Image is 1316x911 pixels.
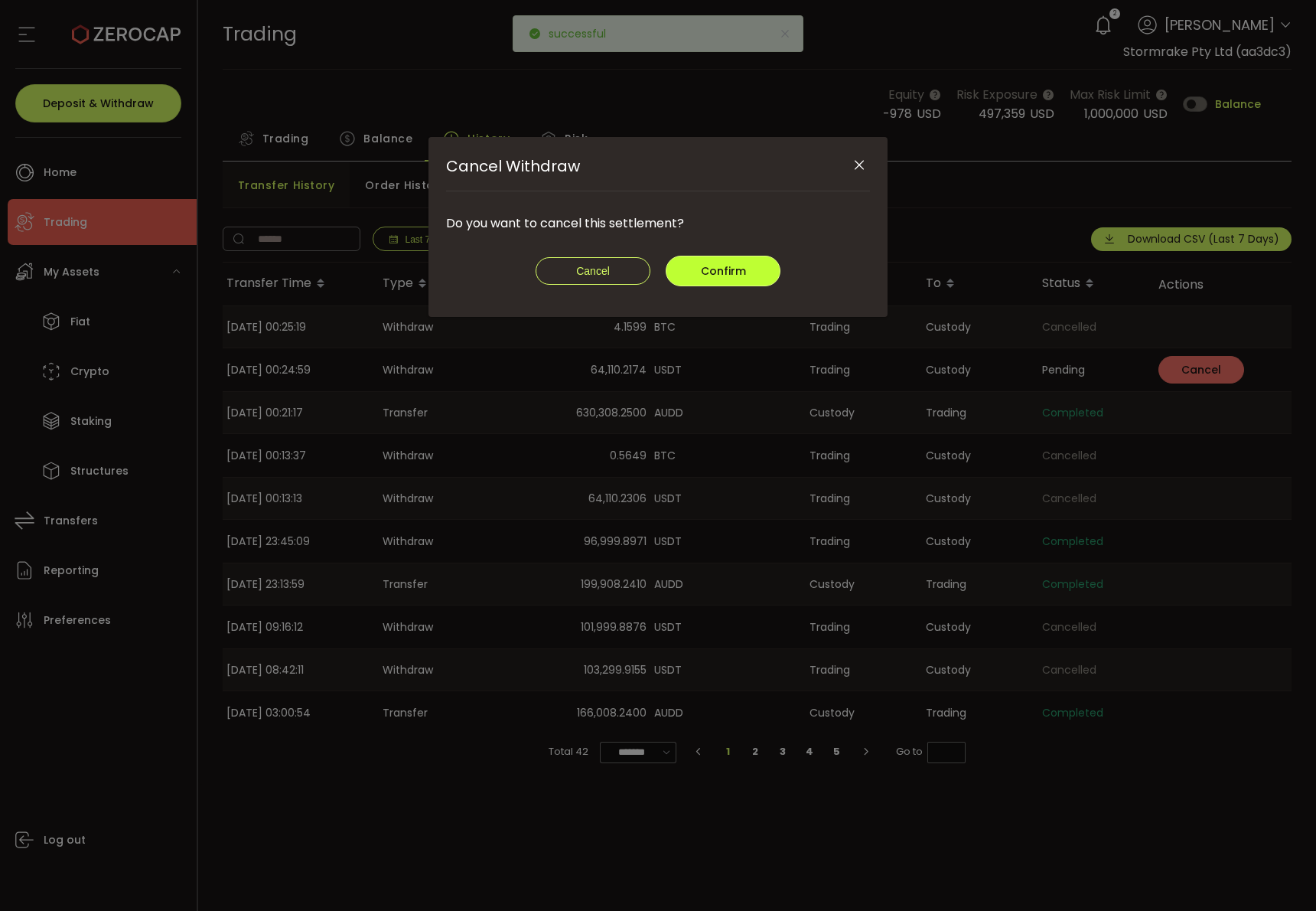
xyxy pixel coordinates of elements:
[446,155,580,177] span: Cancel Withdraw
[576,265,610,277] span: Cancel
[1239,838,1316,911] iframe: Chat Widget
[845,152,872,179] button: Close
[536,257,650,285] button: Cancel
[701,263,746,279] span: Confirm
[428,137,888,317] div: Cancel Withdraw
[666,256,780,286] button: Confirm
[446,214,684,232] span: Do you want to cancel this settlement?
